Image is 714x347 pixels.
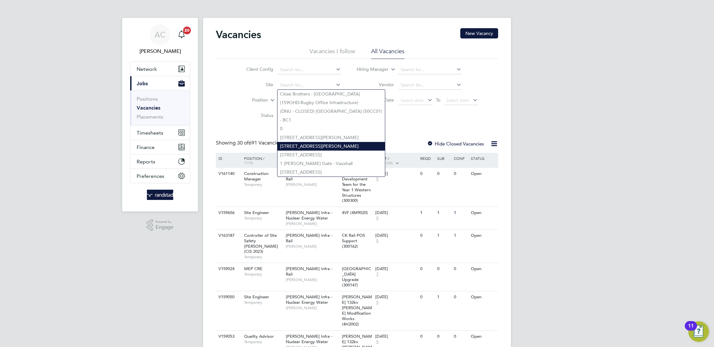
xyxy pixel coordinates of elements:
label: Status [236,112,273,118]
span: 5 [375,216,379,221]
span: AC [155,30,166,39]
div: 0 [452,331,469,343]
input: Search for... [278,81,341,90]
div: V163187 [217,230,239,242]
div: Status [469,153,497,164]
a: Go to home page [130,190,190,200]
li: - BC1 [277,116,385,124]
div: [DATE] [375,171,417,177]
div: [DATE] [375,294,417,300]
div: 0 [452,263,469,275]
span: 691 Vacancies [237,140,281,146]
div: Sub [436,153,452,164]
div: 0 [436,331,452,343]
div: V159024 [217,263,239,275]
span: Temporary [244,300,283,305]
button: Preferences [130,169,190,183]
li: (159OHD-Rugby Office Infrastructure) [277,98,385,107]
span: 5 [375,238,379,244]
li: [STREET_ADDRESS][PERSON_NAME] [277,133,385,142]
input: Search for... [398,65,462,74]
span: [PERSON_NAME] Infra - Nuclear Energy Water [286,334,332,344]
li: [STREET_ADDRESS] [277,168,385,177]
span: Quality Advisor [244,334,274,339]
span: [PERSON_NAME] [286,244,339,249]
div: 0 [436,168,452,180]
label: Client Config [236,66,273,72]
div: Reqd [419,153,435,164]
span: [PERSON_NAME] [286,277,339,282]
span: Timesheets [137,130,163,136]
span: [GEOGRAPHIC_DATA] Upgrade (300147) [342,266,371,288]
span: Network [137,66,157,72]
span: [PERSON_NAME] 132kv [PERSON_NAME] Modification Works (4H2002) [342,294,372,326]
li: 1 [PERSON_NAME] Gate - Vauxhall [277,159,385,168]
div: Open [469,230,497,242]
span: [PERSON_NAME] Infra - Rail [286,233,332,244]
div: V159656 [217,207,239,219]
div: 11 [688,326,694,334]
div: Jobs [130,90,190,125]
img: randstad-logo-retina.png [147,190,174,200]
div: 0 [419,331,435,343]
span: MEP CRE [244,266,262,271]
span: Site Engineer [244,210,269,215]
div: 1 [436,207,452,219]
div: [DATE] [375,210,417,216]
span: Finance [137,144,155,150]
span: 20 [183,27,191,34]
span: To [434,96,442,104]
div: 1 [452,230,469,242]
li: [STREET_ADDRESS][PERSON_NAME] [277,142,385,151]
div: 0 [419,291,435,303]
div: 1 [436,230,452,242]
div: V161140 [217,168,239,180]
span: Temporary [244,272,283,277]
div: Open [469,263,497,275]
label: Site [236,82,273,87]
div: V159053 [217,331,239,343]
label: Position [231,97,268,103]
div: Start / [374,153,419,169]
div: Conf [452,153,469,164]
div: 1 [419,207,435,219]
li: [STREET_ADDRESS] [277,151,385,159]
span: Temporary [244,216,283,221]
span: Temporary [244,254,283,260]
li: 0 [277,124,385,133]
button: Network [130,62,190,76]
div: [DATE] [375,266,417,272]
a: 20 [175,24,188,45]
li: (DNU - CLOSED) [GEOGRAPHIC_DATA] (50CC01) [277,107,385,116]
span: Site Engineer [244,294,269,300]
div: Showing [216,140,283,146]
li: All Vacancies [371,47,404,59]
span: Audwin Cheung [130,47,190,55]
span: [PERSON_NAME] [286,221,339,226]
label: Hide Closed Vacancies [427,141,484,147]
span: 5 [375,339,379,345]
input: Search for... [398,81,462,90]
span: [PERSON_NAME] Infra - Nuclear Energy Water [286,294,332,305]
span: 5 [375,177,379,182]
div: Position / [239,153,284,168]
div: 0 [419,230,435,242]
a: Powered byEngage [147,219,174,231]
span: Select date [401,97,424,103]
button: New Vacancy [460,28,498,38]
input: Search for... [278,65,341,74]
div: [DATE] [375,334,417,339]
button: Reports [130,154,190,169]
span: 4VF (4M9020) [342,210,368,215]
span: Preferences [137,173,164,179]
div: Open [469,291,497,303]
button: Open Resource Center, 11 new notifications [688,321,709,342]
button: Timesheets [130,126,190,140]
span: Controller of Site Safety [PERSON_NAME] (CIS 2023) [244,233,278,254]
div: 0 [419,168,435,180]
div: 1 [452,207,469,219]
button: Finance [130,140,190,154]
span: [PERSON_NAME] Infra - Rail [286,266,332,277]
li: Close Brothers - [GEOGRAPHIC_DATA] [277,90,385,98]
div: 1 [436,291,452,303]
